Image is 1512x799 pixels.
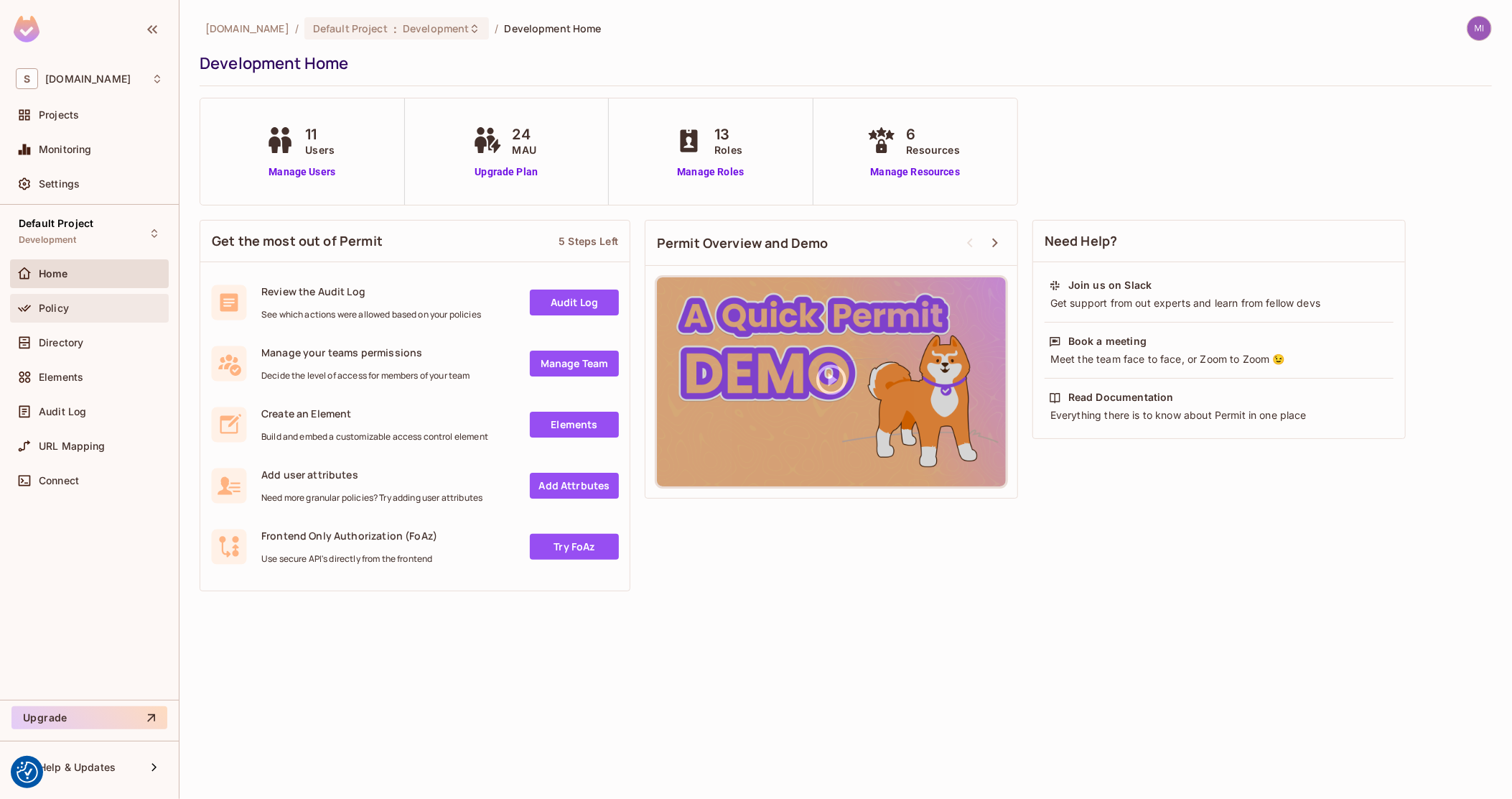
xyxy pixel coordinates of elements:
span: Elements [39,371,83,383]
span: Workspace: sea.live [45,73,131,85]
span: Add user attributes [261,468,482,481]
span: Manage your teams permissions [261,346,470,359]
span: 6 [907,124,960,145]
img: michal.wojcik@testshipping.com [1467,17,1491,40]
span: Create an Element [261,407,488,420]
button: Upgrade [11,706,167,729]
span: Users [305,142,335,157]
span: Frontend Only Authorization (FoAz) [261,529,437,542]
div: Book a meeting [1068,334,1147,348]
li: / [295,22,299,35]
span: Directory [39,337,83,348]
img: SReyMgAAAABJRU5ErkJggg== [14,16,39,42]
span: Policy [39,302,69,314]
span: See which actions were allowed based on your policies [261,309,481,320]
span: Permit Overview and Demo [657,234,829,252]
span: the active workspace [205,22,289,35]
span: Need more granular policies? Try adding user attributes [261,492,482,504]
span: Resources [907,142,960,157]
div: Development Home [200,52,1485,74]
span: Audit Log [39,406,86,417]
a: Audit Log [530,290,619,315]
span: Home [39,268,68,280]
a: Try FoAz [530,534,619,560]
button: Consent Preferences [17,762,38,783]
a: Add Attrbutes [530,473,619,499]
span: Build and embed a customizable access control element [261,431,488,443]
span: Help & Updates [39,762,116,773]
span: URL Mapping [39,440,106,452]
span: Development [19,234,77,246]
span: Need Help? [1045,232,1118,250]
div: Read Documentation [1068,390,1174,405]
span: Development Home [505,22,602,35]
li: / [495,22,498,35]
span: 13 [714,124,742,145]
span: MAU [513,142,536,157]
span: Review the Audit Log [261,285,481,298]
a: Manage Roles [671,165,750,180]
span: Get the most out of Permit [212,232,383,250]
span: Use secure API's directly from the frontend [261,553,437,565]
span: Projects [39,109,79,121]
span: 11 [305,124,335,145]
div: 5 Steps Left [559,234,618,248]
a: Upgrade Plan [470,165,543,180]
img: Revisit consent button [17,762,38,783]
span: Roles [714,142,742,157]
span: Decide the level of access for members of your team [261,370,470,382]
span: Default Project [19,218,93,229]
span: Development [403,22,469,35]
a: Manage Users [262,165,342,180]
div: Meet the team face to face, or Zoom to Zoom 😉 [1049,352,1389,366]
div: Join us on Slack [1068,278,1152,292]
span: 24 [513,124,536,145]
a: Elements [530,412,619,438]
span: Default Project [313,22,388,35]
span: S [16,68,38,89]
a: Manage Team [530,351,619,377]
div: Get support from out experts and learn from fellow devs [1049,296,1389,310]
a: Manage Resources [864,165,967,180]
span: Settings [39,178,80,190]
div: Everything there is to know about Permit in one place [1049,408,1389,422]
span: : [393,23,398,34]
span: Connect [39,475,79,486]
span: Monitoring [39,144,92,155]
